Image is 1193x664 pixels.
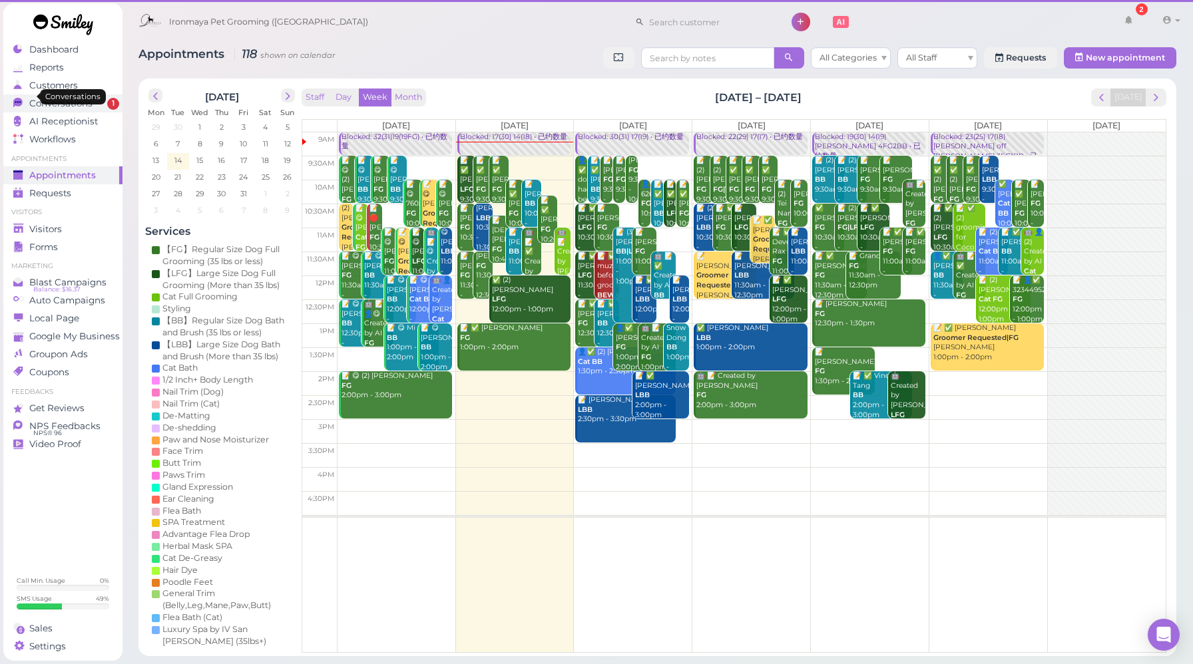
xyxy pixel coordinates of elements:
input: Search customer [644,11,774,33]
span: Groupon Ads [29,349,88,360]
div: 📝 (2) Tei Narumi 10:00am - 11:00am [777,180,794,258]
button: next [281,88,295,102]
b: FG [762,185,772,194]
b: LFG [666,209,680,218]
b: FG [956,291,966,299]
div: 📝 [PERSON_NAME] 9:30am - 10:30am [859,156,889,214]
div: 📝 ✅ (2) [PERSON_NAME] 10:30am - 11:30am [933,204,963,272]
div: 📝 [PERSON_NAME] 9:30am - 10:30am [602,156,612,214]
div: 📝 😋 [PERSON_NAME] 10:00am - 11:00am [438,180,452,248]
div: 📝 ✅ [PERSON_NAME] 1:00pm - 2:00pm [459,323,571,353]
div: 😋 [PERSON_NAME] 11:00am - 12:00pm [440,228,452,286]
div: 📝 [PERSON_NAME] 10:30am - 11:30am [596,204,619,262]
span: New appointment [1086,53,1165,63]
div: 📝 😋 [PERSON_NAME] 9:30am - 10:30am [373,156,390,224]
span: NPS Feedbacks [29,420,101,432]
b: FG [460,333,470,342]
b: BB [387,333,397,342]
b: FG|LFG [837,223,863,232]
div: 📝 [PERSON_NAME] 11:00am - 12:00pm [508,228,525,286]
div: 📝 [PERSON_NAME] 10:30am - 11:30am [734,204,756,262]
div: 📝 [PERSON_NAME] 9:30am - 10:30am [981,156,999,214]
b: FG [696,185,706,194]
button: New appointment [1064,47,1176,69]
b: BB [509,247,519,255]
b: FG [342,195,352,204]
b: FG [509,209,519,218]
span: NPS® 96 [33,428,62,438]
b: FG [635,247,645,255]
div: 📝 ✅ [PERSON_NAME] [PERSON_NAME] 1:00pm - 2:00pm [933,323,1044,363]
div: 📝 [PERSON_NAME] 10:30am - 11:30am [459,204,477,262]
b: FG [460,271,470,279]
b: FG [794,199,804,208]
a: Reports [3,59,122,77]
div: Snow Dong 1:00pm - 2:00pm [666,323,689,382]
b: FG [883,247,893,255]
a: Sales [3,619,122,637]
div: 🤖 👤(2) Created by AI 11:00am - 12:00pm [1023,228,1044,315]
b: FG [860,175,870,184]
span: All Categories [820,53,877,63]
b: LBB [672,295,687,303]
b: BB [654,209,664,218]
div: Blocked: 32(31)19(19FG) • 已约数量 [341,132,452,152]
div: 👤✅ [PERSON_NAME] 1:00pm - 2:00pm [615,323,650,372]
b: FG [364,339,374,347]
li: Appointments [3,154,122,164]
a: Appointments [3,166,122,184]
b: FG [716,223,726,232]
b: FG [745,185,755,194]
b: Cat BB [998,199,1010,218]
div: 🤖 👤Created by [PERSON_NAME] 12:00pm - 1:00pm [431,275,452,363]
div: 📝 ✅ [PERSON_NAME] 9:30am - 10:30am [761,156,778,224]
b: BB [525,199,535,208]
div: 📝 ✅ [PERSON_NAME] 11:00am - 12:00pm [1001,228,1031,286]
div: 📝 (2) [PERSON_NAME] 9:30am - 10:30am [814,156,844,214]
b: FG [384,257,394,265]
div: 📝 ✅ [PERSON_NAME] 9:30am - 10:30am [590,156,600,224]
div: 📝 [PERSON_NAME] 11:00am - 12:00pm [790,228,807,286]
b: FG [883,175,893,184]
b: Groomer Requested|FG [753,235,804,253]
b: FG [616,175,626,184]
b: Groomer Requested|FG [696,271,748,289]
a: AI Receptionist [3,112,122,130]
div: 📝 ✅ (2) [PERSON_NAME] 9:30am - 10:30am [933,156,950,234]
b: LBB [441,247,455,255]
div: [PERSON_NAME] 11:30am - 12:30pm [475,251,493,300]
b: FG [492,185,502,194]
a: Google My Business [3,327,122,345]
span: Forms [29,242,58,253]
span: Appointments [29,170,96,181]
button: Week [359,88,391,106]
div: 📝 [PERSON_NAME] 9:30am - 10:30am [615,156,625,214]
div: 📝 😋 (2) [PERSON_NAME] 2:00pm - 3:00pm [341,371,452,401]
b: FG [905,219,915,228]
b: FG [406,209,416,218]
div: 📝 😋 [PERSON_NAME] 11:00am - 12:00pm [383,228,397,296]
div: 📝 ✅ [PERSON_NAME] 11:00am - 12:00pm [905,228,925,286]
b: Cat BB [979,247,1003,255]
span: All Staff [906,53,937,63]
b: FG [815,309,825,318]
div: 📝 😋 [PERSON_NAME] 12:00pm - 1:00pm [386,275,416,334]
b: Groomer Requested|FG [398,257,449,275]
b: FG [1015,209,1025,218]
b: LFG [460,185,474,194]
div: ✅ [PERSON_NAME] 10:00am - 11:00am [997,180,1015,248]
div: 📝 😋 [PERSON_NAME] 12:00pm - 1:00pm [409,275,439,334]
b: FG [641,353,651,361]
span: Get Reviews [29,403,85,414]
div: 📝 (2) [PERSON_NAME] 12:00pm - 1:00pm [978,275,1031,324]
span: 1 [107,98,119,110]
a: Dashboard [3,41,122,59]
div: 👤✅ [PERSON_NAME] 11:30am - 12:30pm [933,251,963,310]
div: 🤖 Created by [PERSON_NAME] 2:00pm - 3:00pm [890,371,926,440]
div: 📝 ✅ [PERSON_NAME] 10:20am - 11:20am [540,196,557,264]
button: prev [148,88,162,102]
b: FG [815,271,825,279]
input: Search by notes [641,47,774,69]
a: Customers [3,77,122,94]
div: Blocked: 19(30) 14(19)[PERSON_NAME] 4FG2BB • 已约数量 [814,132,925,162]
